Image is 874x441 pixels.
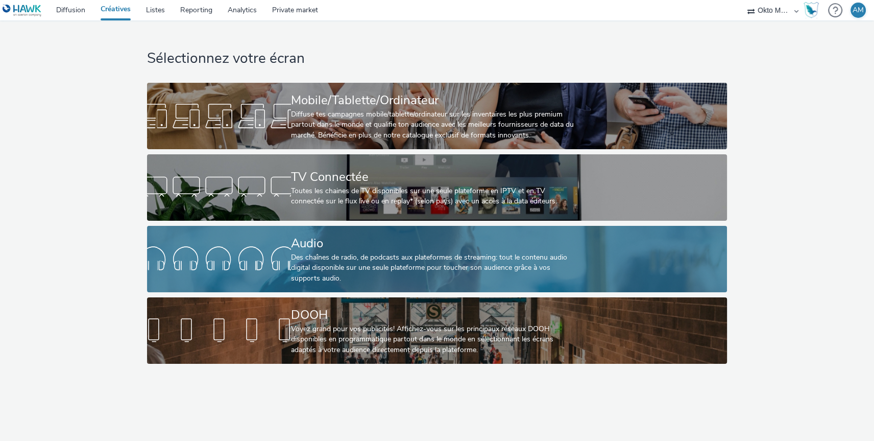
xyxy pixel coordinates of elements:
img: Hawk Academy [804,2,819,18]
img: undefined Logo [3,4,42,17]
a: DOOHVoyez grand pour vos publicités! Affichez-vous sur les principaux réseaux DOOH disponibles en... [147,297,727,364]
a: TV ConnectéeToutes les chaines de TV disponibles sur une seule plateforme en IPTV et en TV connec... [147,154,727,221]
div: Voyez grand pour vos publicités! Affichez-vous sur les principaux réseaux DOOH disponibles en pro... [291,324,579,355]
h1: Sélectionnez votre écran [147,49,727,68]
div: Audio [291,235,579,252]
a: Hawk Academy [804,2,823,18]
div: AM [853,3,864,18]
div: Diffuse tes campagnes mobile/tablette/ordinateur sur les inventaires les plus premium partout dan... [291,109,579,141]
div: TV Connectée [291,168,579,186]
a: AudioDes chaînes de radio, de podcasts aux plateformes de streaming: tout le contenu audio digita... [147,226,727,292]
div: Des chaînes de radio, de podcasts aux plateformes de streaming: tout le contenu audio digital dis... [291,252,579,284]
a: Mobile/Tablette/OrdinateurDiffuse tes campagnes mobile/tablette/ordinateur sur les inventaires le... [147,83,727,149]
div: Mobile/Tablette/Ordinateur [291,91,579,109]
div: DOOH [291,306,579,324]
div: Toutes les chaines de TV disponibles sur une seule plateforme en IPTV et en TV connectée sur le f... [291,186,579,207]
